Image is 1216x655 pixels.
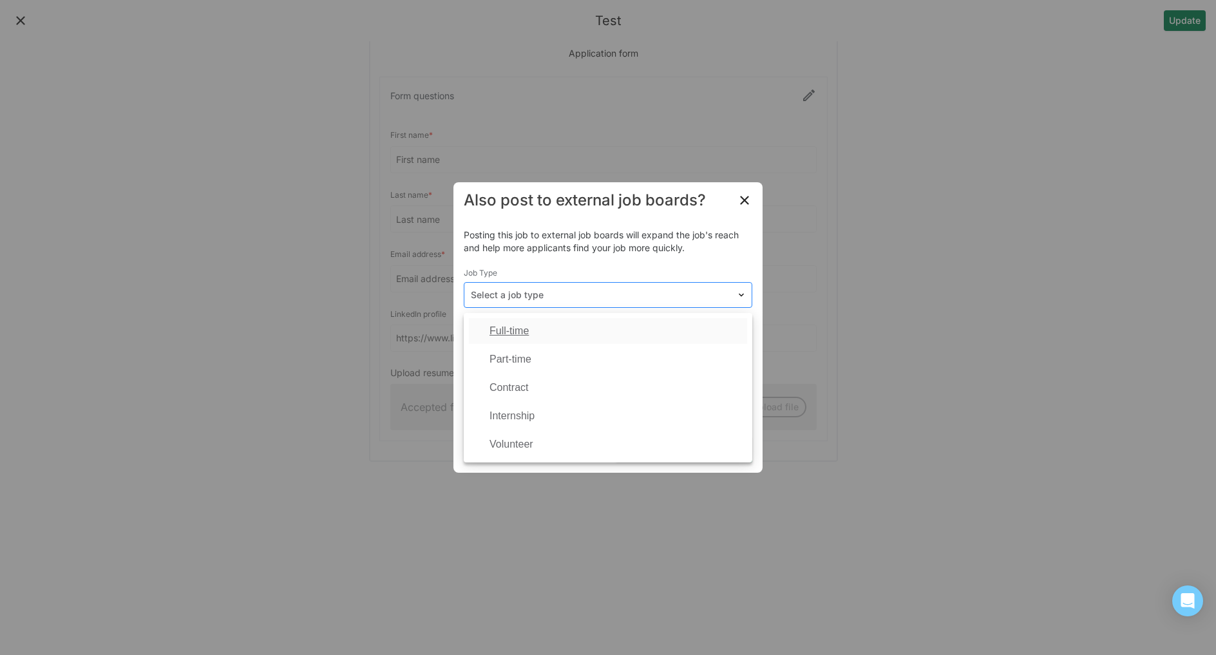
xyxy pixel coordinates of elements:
h1: Also post to external job boards? [464,193,706,208]
div: Internship [489,410,535,422]
div: Contract [489,382,528,394]
div: Part-time [489,354,531,365]
div: Posting this job to external job boards will expand the job's reach and help more applicants find... [464,229,752,254]
div: Full-time [489,325,529,337]
div: Job Type [464,264,752,282]
div: Open Intercom Messenger [1172,585,1203,616]
div: Volunteer [489,439,533,450]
